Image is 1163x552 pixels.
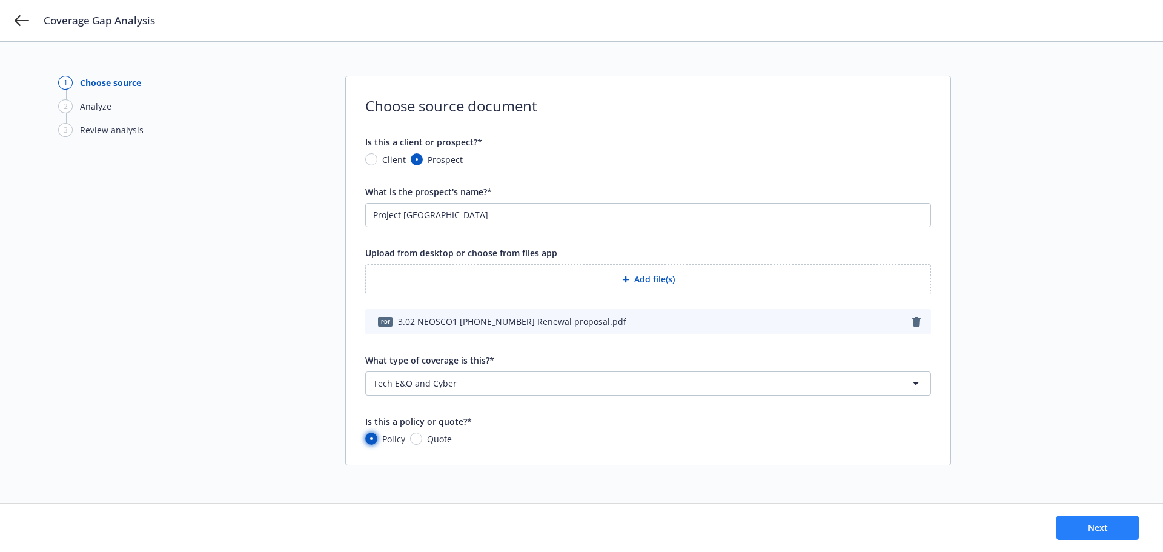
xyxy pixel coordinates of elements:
[365,247,557,259] span: Upload from desktop or choose from files app
[365,186,492,198] span: What is the prospect's name?*
[80,124,144,136] div: Review analysis
[378,317,393,326] span: pdf
[58,123,73,137] div: 3
[365,264,931,294] button: Add file(s)
[382,153,406,166] span: Client
[365,354,494,366] span: What type of coverage is this?*
[365,416,472,427] span: Is this a policy or quote?*
[365,136,482,148] span: Is this a client or prospect?*
[428,153,463,166] span: Prospect
[44,13,155,28] span: Coverage Gap Analysis
[410,433,422,445] input: Quote
[411,153,423,165] input: Prospect
[1088,522,1108,533] span: Next
[365,153,377,165] input: Client
[427,433,452,445] span: Quote
[80,100,111,113] div: Analyze
[58,99,73,113] div: 2
[382,433,405,445] span: Policy
[1056,516,1139,540] button: Next
[365,433,377,445] input: Policy
[366,204,930,227] input: Enter name here
[398,315,626,328] span: 3.02 NEOSCO1 [PHONE_NUMBER] Renewal proposal.pdf
[80,76,141,89] div: Choose source
[365,96,931,116] span: Choose source document
[58,76,73,90] div: 1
